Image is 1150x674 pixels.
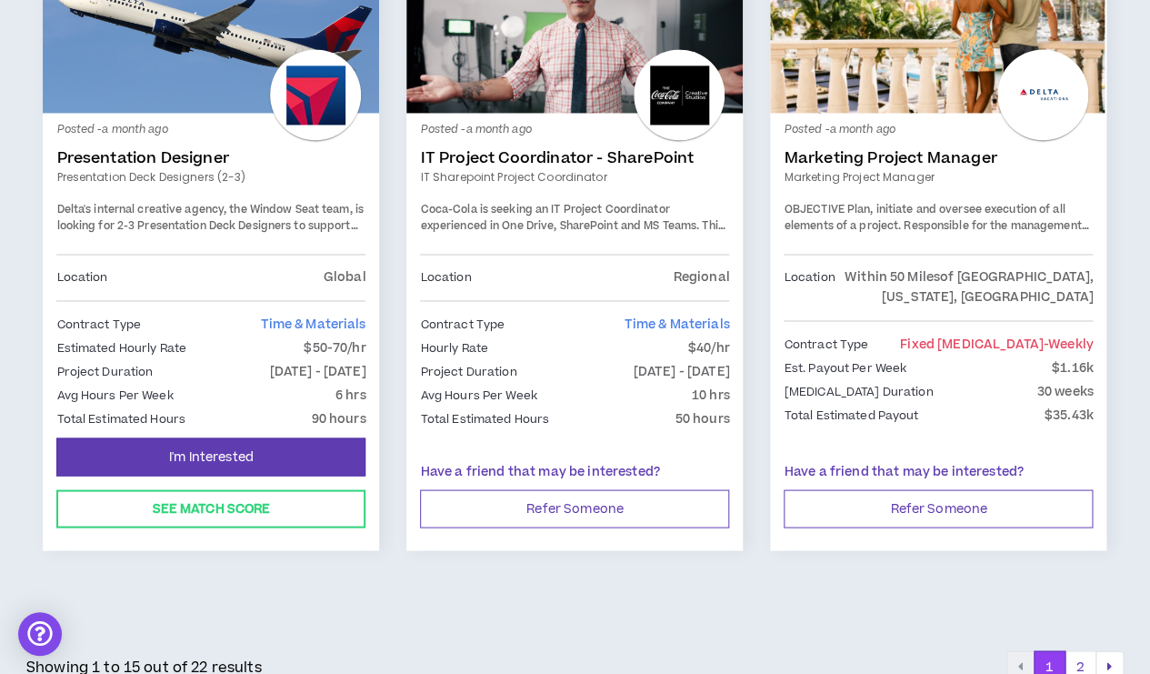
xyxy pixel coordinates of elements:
p: [DATE] - [DATE] [270,361,366,381]
div: Open Intercom Messenger [18,612,62,656]
p: Est. Payout Per Week [784,357,905,377]
p: Location [784,267,835,307]
p: Estimated Hourly Rate [56,337,186,357]
button: See Match Score [56,489,365,528]
p: 90 hours [311,408,365,428]
p: Total Estimated Payout [784,405,918,425]
p: Posted - a month ago [56,122,365,138]
p: Location [56,267,107,287]
p: $35.43k [1045,405,1094,425]
span: OBJECTIVE [784,202,844,217]
p: Contract Type [784,334,868,354]
p: Within 50 Miles of [GEOGRAPHIC_DATA], [US_STATE], [GEOGRAPHIC_DATA] [835,267,1093,307]
a: Presentation Designer [56,149,365,167]
button: Refer Someone [784,489,1093,528]
span: I'm Interested [169,448,254,466]
p: $50-70/hr [304,337,365,357]
span: - weekly [1044,335,1094,353]
p: Have a friend that may be interested? [784,462,1093,481]
p: Contract Type [56,314,141,334]
p: Total Estimated Hours [56,408,185,428]
a: IT Sharepoint Project Coordinator [420,169,729,186]
span: Time & Materials [260,315,365,333]
button: I'm Interested [56,438,365,476]
p: [DATE] - [DATE] [634,361,730,381]
p: Avg Hours Per Week [420,385,536,405]
button: Refer Someone [420,489,729,528]
p: Have a friend that may be interested? [420,462,729,481]
p: $1.16k [1052,357,1094,377]
p: Global [324,267,366,287]
a: Marketing Project Manager [784,169,1093,186]
a: Presentation Deck Designers (2-3) [56,169,365,186]
p: Posted - a month ago [784,122,1093,138]
p: [MEDICAL_DATA] Duration [784,381,933,401]
p: Total Estimated Hours [420,408,549,428]
p: Location [420,267,471,287]
p: 30 weeks [1036,381,1093,401]
p: Posted - a month ago [420,122,729,138]
p: 10 hrs [692,385,730,405]
p: 6 hrs [335,385,366,405]
p: Project Duration [56,361,153,381]
p: Contract Type [420,314,505,334]
span: Delta's internal creative agency, the Window Seat team, is looking for 2-3 Presentation Deck Desi... [56,202,363,266]
p: Regional [673,267,729,287]
span: Plan, initiate and oversee execution of all elements of a project. Responsible for the management... [784,202,1090,297]
a: Marketing Project Manager [784,149,1093,167]
p: Project Duration [420,361,516,381]
p: Avg Hours Per Week [56,385,173,405]
span: Fixed [MEDICAL_DATA] [900,335,1094,353]
a: IT Project Coordinator - SharePoint [420,149,729,167]
p: Hourly Rate [420,337,487,357]
p: 50 hours [675,408,729,428]
span: Time & Materials [624,315,729,333]
span: Coca-Cola is seeking an IT Project Coordinator experienced in One Drive, SharePoint and MS Teams.... [420,202,725,281]
p: $40/hr [688,337,730,357]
